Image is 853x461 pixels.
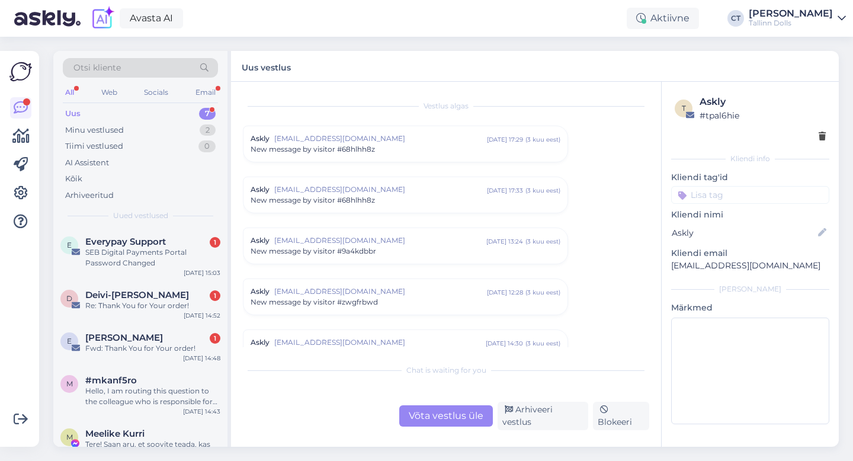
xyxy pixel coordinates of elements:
div: [DATE] 14:43 [183,407,220,416]
div: [DATE] 14:52 [184,311,220,320]
span: Otsi kliente [73,62,121,74]
a: Avasta AI [120,8,183,28]
div: Blokeeri [593,402,649,430]
div: Fwd: Thank You for Your order! [85,343,220,354]
span: t [682,104,686,113]
div: CT [727,10,744,27]
span: [EMAIL_ADDRESS][DOMAIN_NAME] [274,286,487,297]
div: 7 [199,108,216,120]
div: ( 3 kuu eest ) [525,339,560,348]
div: [DATE] 15:03 [184,268,220,277]
span: e [67,337,72,345]
div: ( 3 kuu eest ) [525,237,560,246]
div: ( 3 kuu eest ) [525,135,560,144]
span: Meelike Kurri [85,428,145,439]
span: Askly [251,133,270,144]
p: Kliendi tag'id [671,171,829,184]
span: New message by visitor #9a4kdbbr [251,246,376,257]
span: Deivi-Päivi Jahami [85,290,189,300]
span: #mkanf5ro [85,375,137,386]
input: Lisa tag [671,186,829,204]
div: Hello, I am routing this question to the colleague who is responsible for this topic. The reply m... [85,386,220,407]
span: M [66,433,73,441]
span: [EMAIL_ADDRESS][DOMAIN_NAME] [274,235,486,246]
div: [PERSON_NAME] [671,284,829,294]
span: eve sammelsoo [85,332,163,343]
span: D [66,294,72,303]
div: SEB Digital Payments Portal Password Changed [85,247,220,268]
div: # tpal6hie [700,109,826,122]
span: [EMAIL_ADDRESS][DOMAIN_NAME] [274,337,486,348]
input: Lisa nimi [672,226,816,239]
span: Uued vestlused [113,210,168,221]
div: [DATE] 17:29 [487,135,523,144]
div: [DATE] 14:48 [183,354,220,363]
div: [DATE] 12:28 [487,288,523,297]
p: Kliendi email [671,247,829,260]
div: Chat is waiting for you [243,365,649,376]
span: New message by visitor #68hlhh8z [251,195,375,206]
div: [DATE] 14:30 [486,339,523,348]
div: Tere! Saan aru, et soovite teada, kas pruun [PERSON_NAME] mantel tuleb uuesti müüki. Kahjuks puud... [85,439,220,460]
div: Tallinn Dolls [749,18,833,28]
div: Socials [142,85,171,100]
div: All [63,85,76,100]
span: Everypay Support [85,236,166,247]
div: AI Assistent [65,157,109,169]
img: explore-ai [90,6,115,31]
div: Askly [700,95,826,109]
div: Re: Thank You for Your order! [85,300,220,311]
span: Askly [251,184,270,195]
span: m [66,379,73,388]
span: Askly [251,337,270,348]
span: [EMAIL_ADDRESS][DOMAIN_NAME] [274,133,487,144]
div: ( 3 kuu eest ) [525,186,560,195]
div: [PERSON_NAME] [749,9,833,18]
div: 2 [200,124,216,136]
div: 0 [198,140,216,152]
span: New message by visitor #zwgfrbwd [251,297,378,308]
p: Kliendi nimi [671,209,829,221]
span: New message by visitor #68hlhh8z [251,144,375,155]
div: [DATE] 17:33 [487,186,523,195]
span: [EMAIL_ADDRESS][DOMAIN_NAME] [274,184,487,195]
div: Kõik [65,173,82,185]
div: Uus [65,108,81,120]
div: Web [99,85,120,100]
div: Minu vestlused [65,124,124,136]
span: E [67,241,72,249]
label: Uus vestlus [242,58,291,74]
div: ( 3 kuu eest ) [525,288,560,297]
img: Askly Logo [9,60,32,83]
p: Märkmed [671,302,829,314]
div: Vestlus algas [243,101,649,111]
div: Email [193,85,218,100]
p: [EMAIL_ADDRESS][DOMAIN_NAME] [671,260,829,272]
div: Võta vestlus üle [399,405,493,427]
span: Askly [251,235,270,246]
div: 1 [210,237,220,248]
div: Tiimi vestlused [65,140,123,152]
div: 1 [210,290,220,301]
div: 1 [210,333,220,344]
span: Askly [251,286,270,297]
a: [PERSON_NAME]Tallinn Dolls [749,9,846,28]
div: Arhiveeritud [65,190,114,201]
div: Aktiivne [627,8,699,29]
div: [DATE] 13:24 [486,237,523,246]
div: Arhiveeri vestlus [498,402,588,430]
div: Kliendi info [671,153,829,164]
